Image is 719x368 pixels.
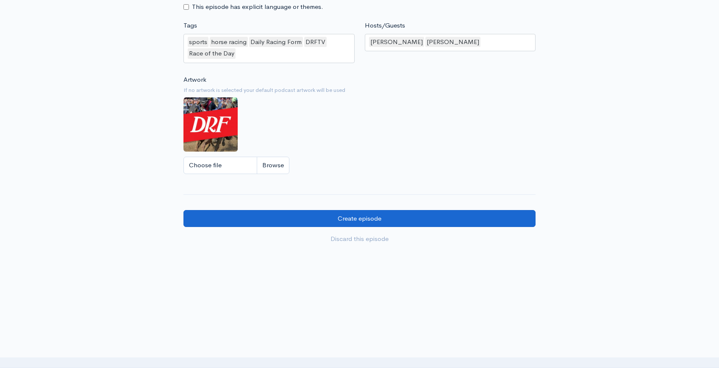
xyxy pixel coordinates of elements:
[369,37,424,47] div: [PERSON_NAME]
[183,21,197,30] label: Tags
[304,37,327,47] div: DRFTV
[183,86,536,94] small: If no artwork is selected your default podcast artwork will be used
[425,37,480,47] div: [PERSON_NAME]
[188,37,208,47] div: sports
[210,37,248,47] div: horse racing
[192,2,323,12] label: This episode has explicit language or themes.
[183,75,206,85] label: Artwork
[183,230,536,248] a: Discard this episode
[183,210,536,227] input: Create episode
[365,21,405,30] label: Hosts/Guests
[249,37,303,47] div: Daily Racing Form
[188,48,236,59] div: Race of the Day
